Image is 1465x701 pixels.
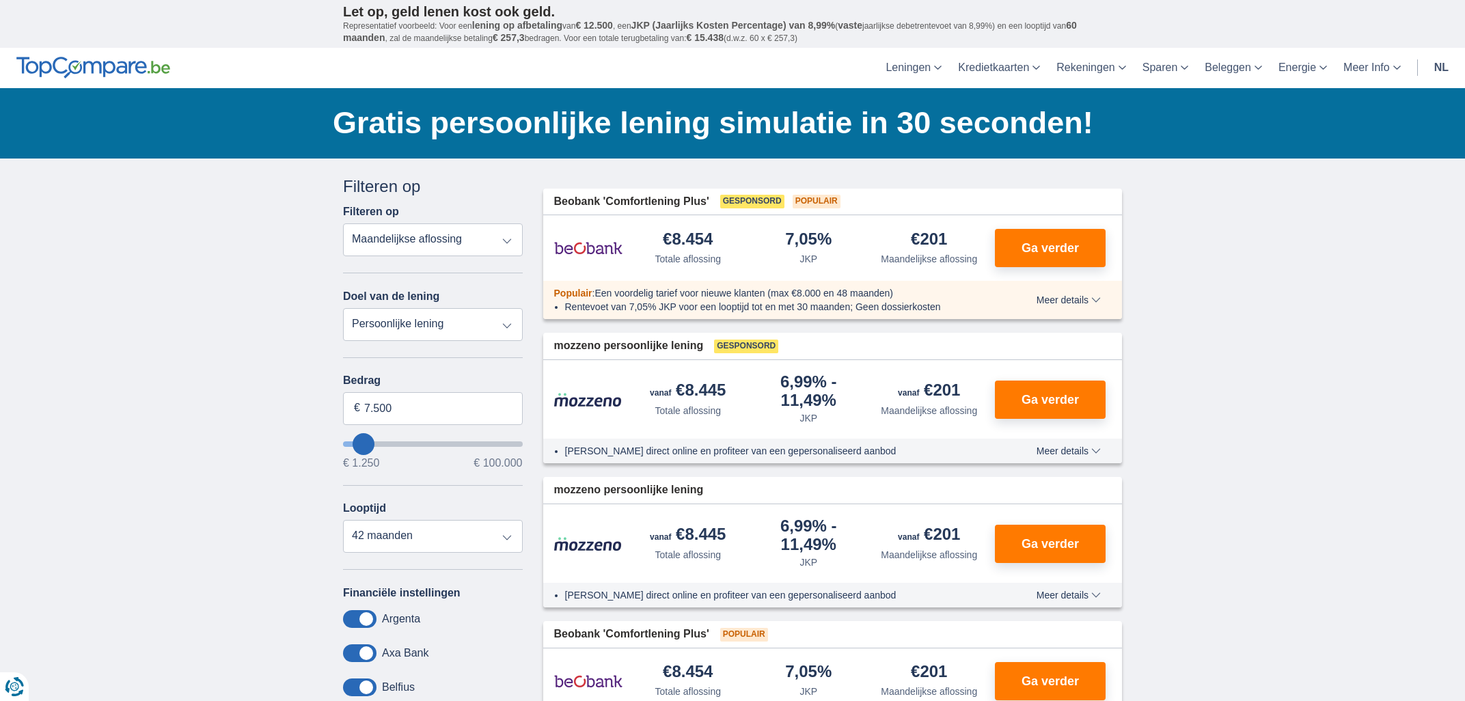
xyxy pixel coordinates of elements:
[655,404,721,417] div: Totale aflossing
[799,555,817,569] div: JKP
[382,647,428,659] label: Axa Bank
[474,458,522,469] span: € 100.000
[343,20,1122,44] p: Representatief voorbeeld: Voor een van , een ( jaarlijkse debetrentevoet van 8,99%) en een loopti...
[799,411,817,425] div: JKP
[565,444,987,458] li: [PERSON_NAME] direct online en profiteer van een gepersonaliseerd aanbod
[554,231,622,265] img: product.pl.alt Beobank
[554,288,592,299] span: Populair
[343,175,523,198] div: Filteren op
[838,20,862,31] span: vaste
[655,685,721,698] div: Totale aflossing
[1037,295,1101,305] span: Meer details
[754,518,864,553] div: 6,99%
[382,681,415,693] label: Belfius
[995,381,1106,419] button: Ga verder
[343,290,439,303] label: Doel van de lening
[631,20,836,31] span: JKP (Jaarlijks Kosten Percentage) van 8,99%
[1196,48,1270,88] a: Beleggen
[655,252,721,266] div: Totale aflossing
[554,338,704,354] span: mozzeno persoonlijke lening
[785,663,832,682] div: 7,05%
[554,482,704,498] span: mozzeno persoonlijke lening
[1270,48,1335,88] a: Energie
[1335,48,1409,88] a: Meer Info
[754,374,864,409] div: 6,99%
[1037,590,1101,600] span: Meer details
[554,664,622,698] img: product.pl.alt Beobank
[995,525,1106,563] button: Ga verder
[1048,48,1134,88] a: Rekeningen
[343,458,379,469] span: € 1.250
[343,20,1077,43] span: 60 maanden
[472,20,562,31] span: lening op afbetaling
[382,613,420,625] label: Argenta
[663,663,713,682] div: €8.454
[333,102,1122,144] h1: Gratis persoonlijke lening simulatie in 30 seconden!
[554,392,622,407] img: product.pl.alt Mozzeno
[686,32,724,43] span: € 15.438
[799,685,817,698] div: JKP
[650,526,726,545] div: €8.445
[793,195,840,208] span: Populair
[1022,675,1079,687] span: Ga verder
[1037,446,1101,456] span: Meer details
[16,57,170,79] img: TopCompare
[1022,242,1079,254] span: Ga verder
[565,300,987,314] li: Rentevoet van 7,05% JKP voor een looptijd tot en met 30 maanden; Geen dossierkosten
[343,587,461,599] label: Financiële instellingen
[785,231,832,249] div: 7,05%
[911,663,947,682] div: €201
[881,685,977,698] div: Maandelijkse aflossing
[720,195,784,208] span: Gesponsord
[720,628,768,642] span: Populair
[354,400,360,416] span: €
[663,231,713,249] div: €8.454
[343,374,523,387] label: Bedrag
[594,288,893,299] span: Een voordelig tarief voor nieuwe klanten (max €8.000 en 48 maanden)
[575,20,613,31] span: € 12.500
[911,231,947,249] div: €201
[343,441,523,447] input: wantToBorrow
[543,286,998,300] div: :
[554,194,709,210] span: Beobank 'Comfortlening Plus'
[799,252,817,266] div: JKP
[343,206,399,218] label: Filteren op
[343,502,386,514] label: Looptijd
[1022,538,1079,550] span: Ga verder
[1026,590,1111,601] button: Meer details
[554,536,622,551] img: product.pl.alt Mozzeno
[995,229,1106,267] button: Ga verder
[877,48,950,88] a: Leningen
[565,588,987,602] li: [PERSON_NAME] direct online en profiteer van een gepersonaliseerd aanbod
[655,548,721,562] div: Totale aflossing
[1134,48,1197,88] a: Sparen
[995,662,1106,700] button: Ga verder
[1026,294,1111,305] button: Meer details
[898,526,960,545] div: €201
[950,48,1048,88] a: Kredietkaarten
[650,382,726,401] div: €8.445
[898,382,960,401] div: €201
[714,340,778,353] span: Gesponsord
[881,548,977,562] div: Maandelijkse aflossing
[1026,445,1111,456] button: Meer details
[1426,48,1457,88] a: nl
[343,3,1122,20] p: Let op, geld lenen kost ook geld.
[881,252,977,266] div: Maandelijkse aflossing
[493,32,525,43] span: € 257,3
[1022,394,1079,406] span: Ga verder
[554,627,709,642] span: Beobank 'Comfortlening Plus'
[881,404,977,417] div: Maandelijkse aflossing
